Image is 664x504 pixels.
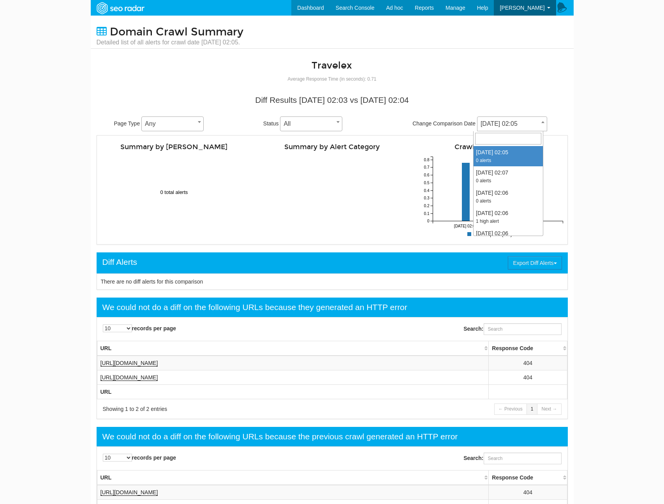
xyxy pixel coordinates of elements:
th: Response Code: activate to sort column ascending [489,341,567,356]
th: Response Code: activate to sort column ascending [489,470,567,485]
th: URL [97,384,489,399]
th: URL: activate to sort column ascending [97,341,489,356]
a: Travelex [312,60,352,71]
h4: Summary by [PERSON_NAME] [101,143,247,151]
label: records per page [103,324,176,332]
div: [DATE] 02:06 [476,229,541,245]
span: Domain Crawl Summary [110,25,243,39]
span: Page Type [114,120,140,127]
div: Showing 1 to 2 of 2 entries [103,405,322,413]
a: [URL][DOMAIN_NAME] [100,360,158,367]
div: [DATE] 02:07 [476,169,541,184]
td: 404 [489,356,567,370]
span: Ad hoc [386,5,403,11]
span: 08/13/2025 02:05 [477,118,547,129]
tspan: 0.2 [424,204,429,208]
tspan: 0.3 [424,196,429,200]
div: We could not do a diff on the following URLs because they generated an HTTP error [102,301,407,313]
label: records per page [103,454,176,462]
span: Reports [415,5,434,11]
a: Next → [537,404,561,415]
span: All [280,116,342,131]
small: 1 high alert [476,219,499,224]
tspan: 0 [427,219,429,223]
select: records per page [103,324,132,332]
tspan: 0.8 [424,158,429,162]
th: URL: activate to sort column ascending [97,470,489,485]
tspan: 0.5 [424,181,429,185]
div: [DATE] 02:05 [476,148,541,164]
span: Manage [446,5,465,11]
div: We could not do a diff on the following URLs because the previous crawl generated an HTTP error [102,431,458,442]
iframe: Opens a widget where you can find more information [614,481,656,500]
div: [DATE] 02:06 [476,189,541,204]
div: Diff Alerts [102,256,137,268]
a: [URL][DOMAIN_NAME] [100,374,158,381]
input: Search: [484,323,562,335]
span: [PERSON_NAME] [500,5,544,11]
td: 404 [489,485,567,500]
a: [URL][DOMAIN_NAME] [100,489,158,496]
div: Diff Results [DATE] 02:03 vs [DATE] 02:04 [102,94,562,106]
tspan: 0.6 [424,173,429,177]
button: Export Diff Alerts [508,256,562,270]
input: Search: [484,453,562,464]
text: 0 total alerts [160,189,188,195]
h4: Summary by Alert Category [259,143,405,151]
a: ← Previous [494,404,527,415]
tspan: 0.4 [424,189,429,193]
label: Search: [463,453,561,464]
span: Change Comparison Date [412,120,476,127]
span: Any [141,116,204,131]
span: Any [142,118,203,129]
td: 404 [489,370,567,384]
div: There are no diff alerts for this comparison [97,273,568,290]
small: 0 alerts [476,158,491,163]
a: 1 [527,404,538,415]
span: All [280,118,342,129]
small: 0 alerts [476,178,491,183]
img: SEORadar [93,1,147,15]
tspan: 0.1 [424,211,429,216]
span: Help [477,5,488,11]
small: 0 alerts [476,198,491,204]
tspan: 0.7 [424,165,429,169]
span: Status [263,120,279,127]
tspan: [DATE] 02:04 [454,224,477,228]
label: Search: [463,323,561,335]
h4: Crawl Rate Compare [417,143,564,151]
span: 08/13/2025 02:05 [477,116,547,131]
select: records per page [103,454,132,462]
small: Average Response Time (in seconds): 0.71 [288,76,377,82]
div: [DATE] 02:06 [476,209,541,225]
small: Detailed list of all alerts for crawl date [DATE] 02:05. [97,38,243,47]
